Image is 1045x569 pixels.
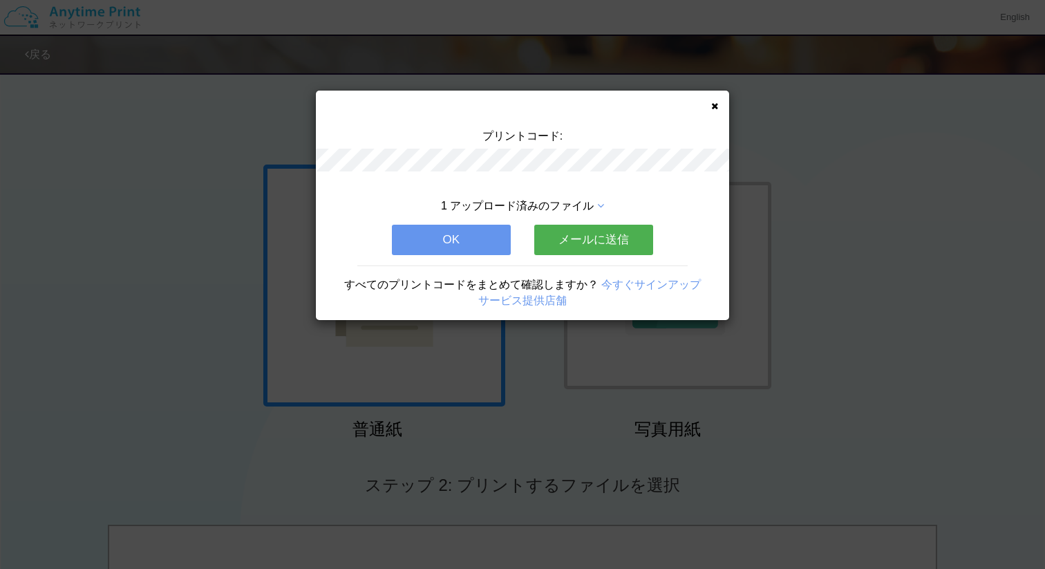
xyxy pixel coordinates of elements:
[344,279,599,290] span: すべてのプリントコードをまとめて確認しますか？
[478,295,567,306] a: サービス提供店舗
[601,279,701,290] a: 今すぐサインアップ
[392,225,511,255] button: OK
[441,200,594,212] span: 1 アップロード済みのファイル
[534,225,653,255] button: メールに送信
[482,130,563,142] span: プリントコード:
